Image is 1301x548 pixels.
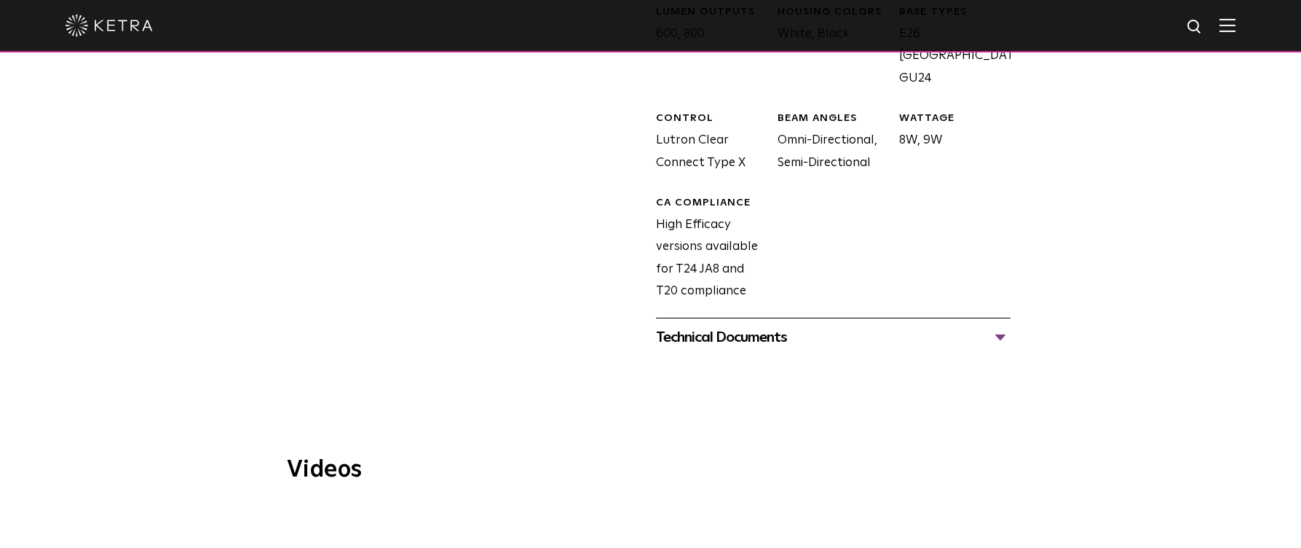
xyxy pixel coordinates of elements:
[778,111,888,126] div: BEAM ANGLES
[656,111,767,126] div: CONTROL
[899,111,1010,126] div: WATTAGE
[66,15,153,36] img: ketra-logo-2019-white
[767,111,888,174] div: Omni-Directional, Semi-Directional
[1186,18,1204,36] img: search icon
[656,326,1011,349] div: Technical Documents
[656,196,767,211] div: CA Compliance
[888,111,1010,174] div: 8W, 9W
[645,111,767,174] div: Lutron Clear Connect Type X
[645,196,767,303] div: High Efficacy versions available for T24 JA8 and T20 compliance
[1219,18,1235,32] img: Hamburger%20Nav.svg
[287,458,1015,482] h3: Videos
